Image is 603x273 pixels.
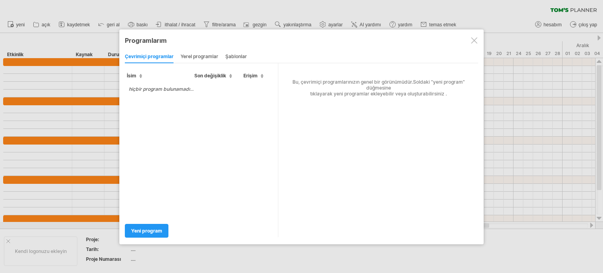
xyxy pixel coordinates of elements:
[292,79,413,85] font: Bu, çevrimiçi programlarınızın genel bir görünümüdür.
[127,73,136,79] font: İsim
[310,91,447,97] font: tıklayarak yeni programlar ekleyebilir veya oluşturabilirsiniz .
[125,53,174,59] font: çevrimiçi programlar
[225,53,247,59] font: şablonlar
[129,86,194,92] font: hiçbir program bulunamadı...
[243,73,258,79] font: Erişim
[131,228,162,234] font: yeni program
[366,79,465,91] font: Soldaki "yeni program" düğmesine
[194,73,226,79] font: Son değişiklik
[125,224,168,238] a: yeni program
[181,53,218,59] font: yerel programlar
[125,37,167,44] font: Programlarım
